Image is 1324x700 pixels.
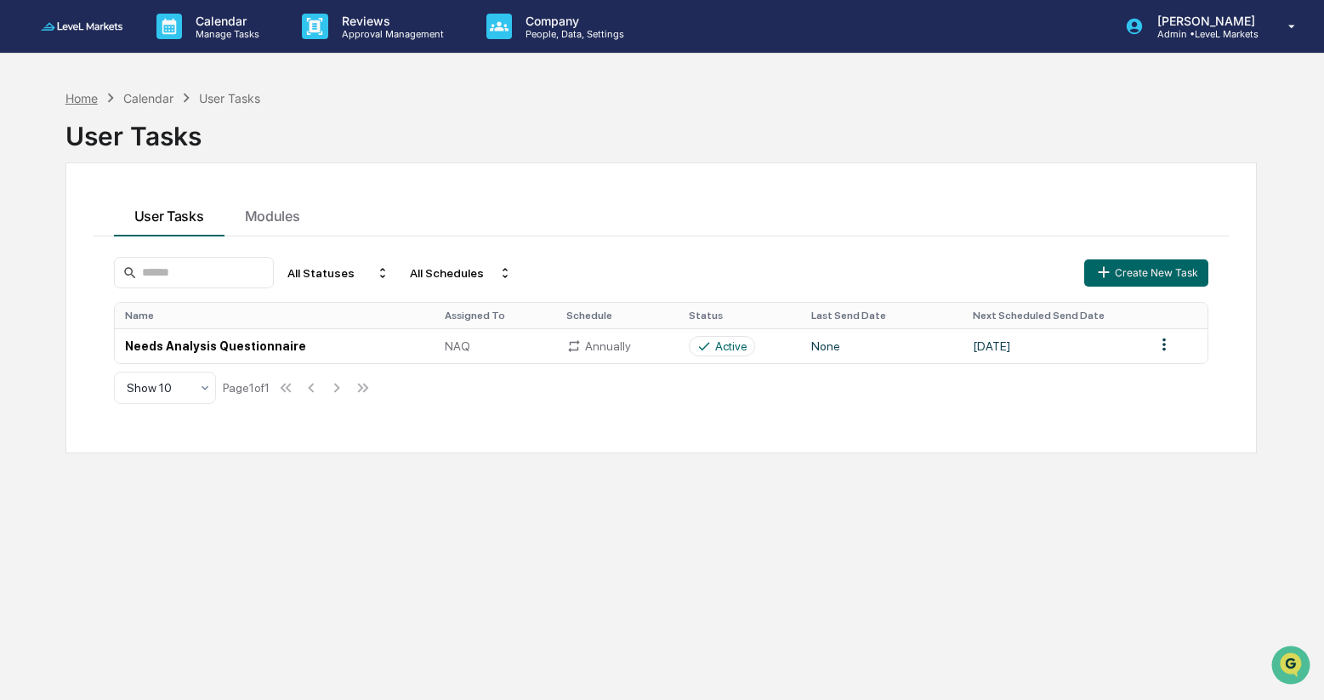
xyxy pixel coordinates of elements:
[115,328,435,363] td: Needs Analysis Questionnaire
[17,130,48,161] img: 1746055101610-c473b297-6a78-478c-a979-82029cc54cd1
[328,28,452,40] p: Approval Management
[169,422,206,435] span: Pylon
[715,339,747,353] div: Active
[41,22,122,30] img: logo
[36,130,66,161] img: 1751574470498-79e402a7-3db9-40a0-906f-966fe37d0ed6
[281,259,396,287] div: All Statuses
[141,231,147,245] span: •
[123,350,137,363] div: 🗄️
[1144,28,1264,40] p: Admin • LeveL Markets
[801,328,963,363] td: None
[53,231,138,245] span: [PERSON_NAME]
[435,303,557,328] th: Assigned To
[1084,259,1208,287] button: Create New Task
[77,130,279,147] div: Start new chat
[801,303,963,328] th: Last Send Date
[17,261,44,288] img: Jack Rasmussen
[140,348,211,365] span: Attestations
[77,147,241,161] div: We're offline, we'll be back soon
[566,339,668,354] div: Annually
[17,215,44,242] img: Steven Moralez
[1270,644,1315,690] iframe: Open customer support
[34,278,48,292] img: 1746055101610-c473b297-6a78-478c-a979-82029cc54cd1
[445,339,470,353] span: NAQ
[120,421,206,435] a: Powered byPylon
[556,303,679,328] th: Schedule
[199,91,260,105] div: User Tasks
[123,91,173,105] div: Calendar
[182,14,268,28] p: Calendar
[512,28,633,40] p: People, Data, Settings
[65,91,98,105] div: Home
[116,341,218,372] a: 🗄️Attestations
[34,348,110,365] span: Preclearance
[182,28,268,40] p: Manage Tasks
[223,381,270,395] div: Page 1 of 1
[289,135,310,156] button: Start new chat
[10,373,114,404] a: 🔎Data Lookup
[224,191,321,236] button: Modules
[151,231,198,245] span: 12:59 PM
[17,189,114,202] div: Past conversations
[34,380,107,397] span: Data Lookup
[1144,14,1264,28] p: [PERSON_NAME]
[10,341,116,372] a: 🖐️Preclearance
[963,303,1144,328] th: Next Scheduled Send Date
[679,303,801,328] th: Status
[403,259,519,287] div: All Schedules
[328,14,452,28] p: Reviews
[141,277,147,291] span: •
[53,277,138,291] span: [PERSON_NAME]
[114,191,224,236] button: User Tasks
[963,328,1144,363] td: [DATE]
[115,303,435,328] th: Name
[17,350,31,363] div: 🖐️
[65,107,1257,151] div: User Tasks
[17,36,310,63] p: How can we help?
[151,277,185,291] span: [DATE]
[512,14,633,28] p: Company
[17,382,31,396] div: 🔎
[264,185,310,206] button: See all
